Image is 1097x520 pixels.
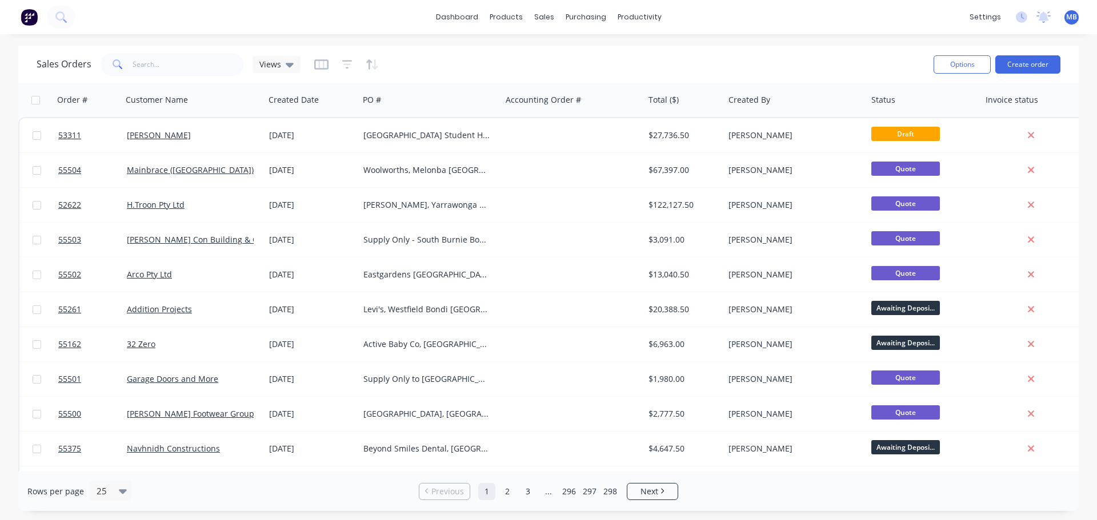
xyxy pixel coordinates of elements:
a: 55503 [58,223,127,257]
span: Quote [871,162,940,176]
div: Supply Only to [GEOGRAPHIC_DATA] [363,373,490,385]
a: 55504 [58,153,127,187]
span: 53311 [58,130,81,141]
a: [PERSON_NAME] Footwear Group [127,408,254,419]
div: $4,647.50 [648,443,716,454]
div: Eastgardens [GEOGRAPHIC_DATA] [363,269,490,280]
div: Accounting Order # [506,94,581,106]
span: Next [640,486,658,497]
div: [GEOGRAPHIC_DATA] Student Hub [363,130,490,141]
span: 55504 [58,164,81,176]
a: 55502 [58,257,127,292]
div: [PERSON_NAME] [728,443,855,454]
span: Quote [871,231,940,245]
a: 55499 [58,466,127,501]
input: Search... [133,53,244,76]
a: [PERSON_NAME] [127,130,191,140]
div: Created By [728,94,770,106]
a: Navhnidh Constructions [127,443,220,454]
div: $20,388.50 [648,304,716,315]
span: Awaiting Deposi... [871,301,940,315]
span: Views [259,58,281,70]
div: Levi's, Westfield Bondi [GEOGRAPHIC_DATA] [363,304,490,315]
div: $122,127.50 [648,199,716,211]
a: H.Troon Pty Ltd [127,199,185,210]
div: Status [871,94,895,106]
span: Quote [871,405,940,420]
div: $2,777.50 [648,408,716,420]
span: Previous [431,486,464,497]
div: [DATE] [269,164,354,176]
a: Page 298 [602,483,619,500]
a: Page 2 [499,483,516,500]
div: Woolworths, Melonba [GEOGRAPHIC_DATA] [363,164,490,176]
img: Factory [21,9,38,26]
div: Supply Only - South Burnie Bowls Club [363,234,490,245]
span: Awaiting Deposi... [871,440,940,454]
a: 52622 [58,188,127,222]
div: Invoice status [986,94,1038,106]
span: 55375 [58,443,81,454]
a: dashboard [430,9,484,26]
a: Page 1 is your current page [478,483,495,500]
div: Active Baby Co, [GEOGRAPHIC_DATA] [GEOGRAPHIC_DATA] [363,338,490,350]
span: 55261 [58,304,81,315]
div: [DATE] [269,269,354,280]
span: Quote [871,266,940,280]
div: Customer Name [126,94,188,106]
div: [PERSON_NAME] [728,408,855,420]
div: [PERSON_NAME], Yarrawonga VIC [363,199,490,211]
div: [DATE] [269,234,354,245]
div: $13,040.50 [648,269,716,280]
a: Page 3 [519,483,537,500]
a: [PERSON_NAME] Con Building & Civil Contractors [127,234,315,245]
div: Created Date [269,94,319,106]
span: 55500 [58,408,81,420]
a: Arco Pty Ltd [127,269,172,280]
div: productivity [612,9,667,26]
span: Quote [871,370,940,385]
div: $1,980.00 [648,373,716,385]
span: 52622 [58,199,81,211]
div: [DATE] [269,199,354,211]
div: [DATE] [269,338,354,350]
div: Total ($) [648,94,679,106]
div: PO # [363,94,381,106]
span: 55503 [58,234,81,245]
div: [PERSON_NAME] [728,199,855,211]
a: 55375 [58,432,127,466]
a: Jump forward [540,483,557,500]
a: Garage Doors and More [127,373,218,384]
ul: Pagination [414,483,683,500]
span: 55162 [58,338,81,350]
span: MB [1066,12,1077,22]
a: Previous page [419,486,470,497]
div: purchasing [560,9,612,26]
div: products [484,9,529,26]
div: $27,736.50 [648,130,716,141]
button: Options [934,55,991,74]
div: [DATE] [269,408,354,420]
div: Order # [57,94,87,106]
div: settings [964,9,1007,26]
div: sales [529,9,560,26]
a: 55162 [58,327,127,361]
div: [PERSON_NAME] [728,338,855,350]
div: [PERSON_NAME] [728,304,855,315]
div: [PERSON_NAME] [728,234,855,245]
span: Awaiting Deposi... [871,336,940,350]
h1: Sales Orders [37,59,91,70]
a: 53311 [58,118,127,152]
span: Rows per page [27,486,84,497]
div: [DATE] [269,373,354,385]
div: [PERSON_NAME] [728,130,855,141]
span: 55501 [58,373,81,385]
div: [PERSON_NAME] [728,373,855,385]
div: Beyond Smiles Dental, [GEOGRAPHIC_DATA] [GEOGRAPHIC_DATA] [363,443,490,454]
div: [DATE] [269,130,354,141]
span: Draft [871,127,940,141]
button: Create order [995,55,1060,74]
span: Quote [871,196,940,211]
div: $3,091.00 [648,234,716,245]
div: [PERSON_NAME] [728,164,855,176]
